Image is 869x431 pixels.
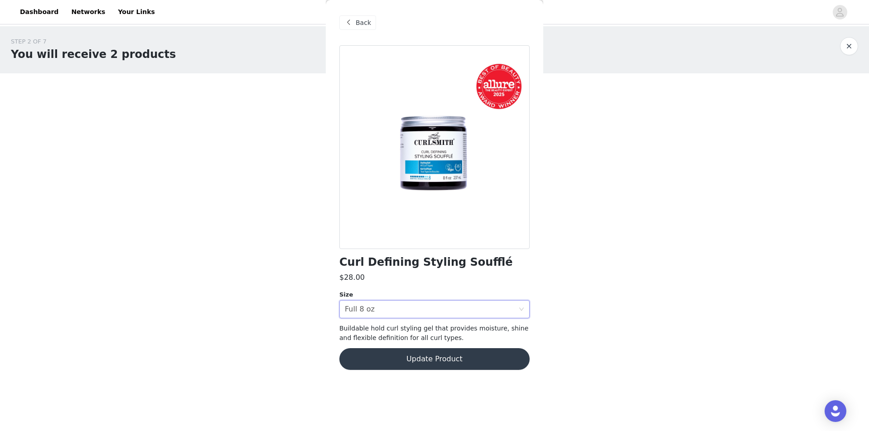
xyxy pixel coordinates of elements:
[339,325,528,341] span: Buildable hold curl styling gel that provides moisture, shine and flexible definition for all cur...
[835,5,844,19] div: avatar
[339,256,512,268] h1: Curl Defining Styling Soufflé
[11,46,176,62] h1: You will receive 2 products
[356,18,371,28] span: Back
[339,290,530,299] div: Size
[825,400,846,422] div: Open Intercom Messenger
[112,2,160,22] a: Your Links
[339,272,365,283] h3: $28.00
[14,2,64,22] a: Dashboard
[11,37,176,46] div: STEP 2 OF 7
[66,2,111,22] a: Networks
[339,348,530,370] button: Update Product
[345,301,375,318] div: Full 8 oz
